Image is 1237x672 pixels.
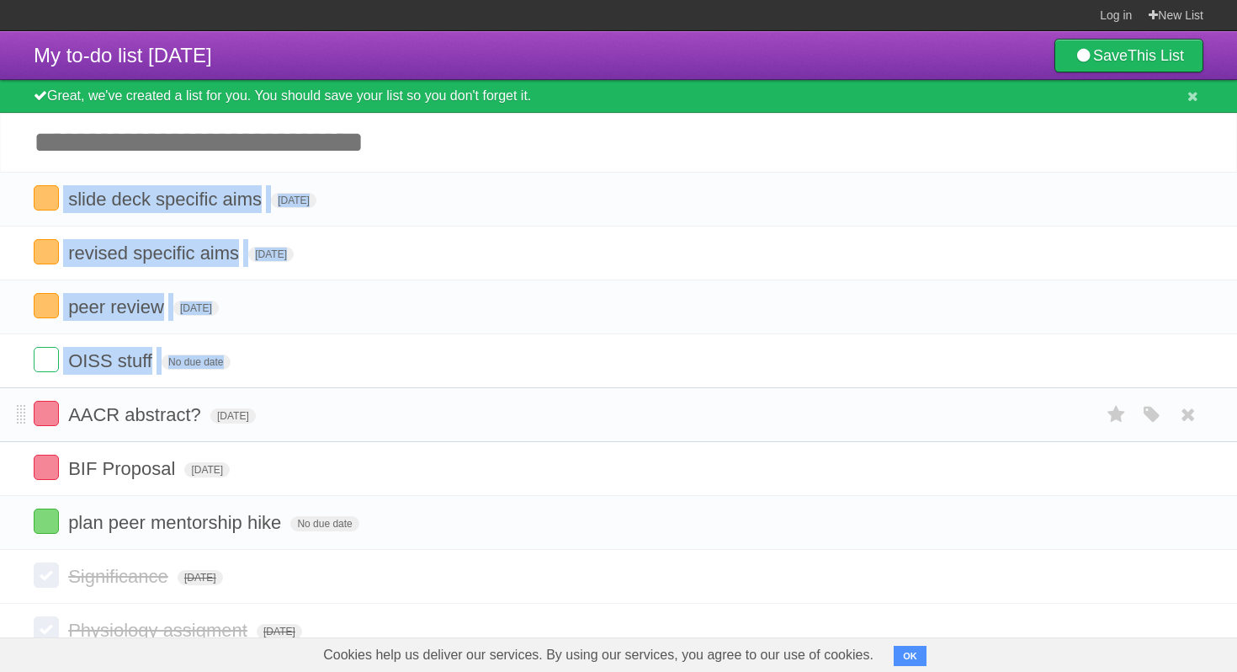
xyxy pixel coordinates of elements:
[68,189,266,210] span: slide deck specific aims
[1101,401,1133,429] label: Star task
[68,620,252,641] span: Physiology assigment
[162,355,230,370] span: No due date
[68,296,168,317] span: peer review
[34,455,59,480] label: Done
[894,646,926,666] button: OK
[34,239,59,264] label: Done
[34,563,59,588] label: Done
[1054,39,1203,72] a: SaveThis List
[34,293,59,318] label: Done
[34,44,212,67] span: My to-do list [DATE]
[290,516,358,531] span: No due date
[306,638,890,672] span: Cookies help us deliver our services. By using our services, you agree to our use of cookies.
[34,509,59,534] label: Done
[34,616,59,642] label: Done
[34,185,59,211] label: Done
[34,401,59,426] label: Done
[68,458,179,479] span: BIF Proposal
[68,512,285,533] span: plan peer mentorship hike
[257,624,302,639] span: [DATE]
[184,462,230,477] span: [DATE]
[68,243,243,264] span: revised specific aims
[68,350,157,371] span: OISS stuff
[68,566,173,587] span: Significance
[271,193,316,208] span: [DATE]
[248,247,294,262] span: [DATE]
[68,404,205,425] span: AACR abstract?
[173,301,219,316] span: [DATE]
[34,347,59,372] label: Done
[1128,47,1184,64] b: This List
[178,570,223,585] span: [DATE]
[210,408,256,424] span: [DATE]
